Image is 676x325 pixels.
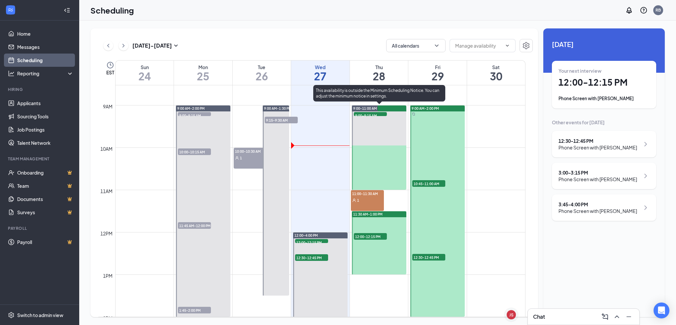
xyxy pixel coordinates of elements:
[558,95,650,102] div: Phone Screen with [PERSON_NAME]
[642,204,650,212] svg: ChevronRight
[552,39,656,49] span: [DATE]
[408,61,467,85] a: August 29, 2025
[233,61,291,85] a: August 26, 2025
[467,61,525,85] a: August 30, 2025
[174,61,232,85] a: August 25, 2025
[102,314,114,322] div: 2pm
[17,40,74,54] a: Messages
[102,272,114,279] div: 1pm
[558,138,637,144] div: 12:30 - 12:45 PM
[99,187,114,195] div: 11am
[505,43,510,48] svg: ChevronDown
[642,140,650,148] svg: ChevronRight
[625,313,633,321] svg: Minimize
[106,69,114,76] span: EST
[8,156,72,162] div: Team Management
[291,64,350,70] div: Wed
[613,313,621,321] svg: ChevronUp
[642,172,650,180] svg: ChevronRight
[558,77,650,88] h1: 12:00 - 12:15 PM
[17,27,74,40] a: Home
[408,70,467,82] h1: 29
[116,61,174,85] a: August 24, 2025
[350,70,408,82] h1: 28
[234,148,267,154] span: 10:00-10:30 AM
[295,254,328,261] span: 12:30-12:45 PM
[8,87,72,92] div: Hiring
[17,166,74,179] a: OnboardingCrown
[178,222,211,229] span: 11:45 AM-12:00 PM
[291,70,350,82] h1: 27
[294,233,318,238] span: 12:00-4:00 PM
[552,119,656,126] div: Other events for [DATE]
[17,54,74,67] a: Scheduling
[17,235,74,249] a: PayrollCrown
[178,148,211,155] span: 10:00-10:15 AM
[522,42,530,50] svg: Settings
[174,64,232,70] div: Mon
[354,112,387,119] span: 9:00-9:15 AM
[352,198,356,202] svg: User
[291,61,350,85] a: August 27, 2025
[600,311,610,322] button: ComposeMessage
[235,156,239,160] svg: User
[17,179,74,192] a: TeamCrown
[132,42,172,49] h3: [DATE] - [DATE]
[558,67,650,74] div: Your next interview
[120,42,127,50] svg: ChevronRight
[412,112,415,116] svg: Sync
[520,39,533,52] button: Settings
[17,136,74,149] a: Talent Network
[233,70,291,82] h1: 26
[8,70,15,77] svg: Analysis
[99,145,114,152] div: 10am
[558,169,637,176] div: 3:00 - 3:15 PM
[64,7,70,14] svg: Collapse
[17,110,74,123] a: Sourcing Tools
[654,303,669,318] div: Open Intercom Messenger
[412,106,439,111] span: 9:00 AM-2:00 PM
[90,5,134,16] h1: Scheduling
[17,70,74,77] div: Reporting
[558,144,637,151] div: Phone Screen with [PERSON_NAME]
[509,312,514,318] div: JS
[467,70,525,82] h1: 30
[178,307,211,313] span: 1:45-2:00 PM
[116,70,174,82] h1: 24
[412,180,445,187] span: 10:45-11:00 AM
[240,156,242,160] span: 1
[106,61,114,69] svg: Clock
[353,212,383,217] span: 11:30 AM-1:00 PM
[353,106,377,111] span: 9:00-11:00 AM
[116,64,174,70] div: Sun
[17,97,74,110] a: Applicants
[408,64,467,70] div: Fri
[350,64,408,70] div: Thu
[558,201,637,208] div: 3:45 - 4:00 PM
[656,7,661,13] div: RB
[467,64,525,70] div: Sat
[558,176,637,183] div: Phone Screen with [PERSON_NAME]
[17,312,63,318] div: Switch to admin view
[412,254,445,261] span: 12:30-12:45 PM
[17,206,74,219] a: SurveysCrown
[295,239,328,246] span: 12:00-12:15 PM
[624,311,634,322] button: Minimize
[105,42,112,50] svg: ChevronLeft
[625,6,633,14] svg: Notifications
[102,103,114,110] div: 9am
[433,42,440,49] svg: ChevronDown
[313,85,445,102] div: This availability is outside the Minimum Scheduling Notice. You can adjust the minimum notice in ...
[264,106,291,111] span: 9:00 AM-1:30 PM
[233,64,291,70] div: Tue
[174,70,232,82] h1: 25
[351,190,384,197] span: 11:00-11:30 AM
[265,117,298,123] span: 9:15-9:30 AM
[7,7,14,13] svg: WorkstreamLogo
[612,311,622,322] button: ChevronUp
[558,208,637,214] div: Phone Screen with [PERSON_NAME]
[172,42,180,50] svg: SmallChevronDown
[103,41,113,51] button: ChevronLeft
[8,312,15,318] svg: Settings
